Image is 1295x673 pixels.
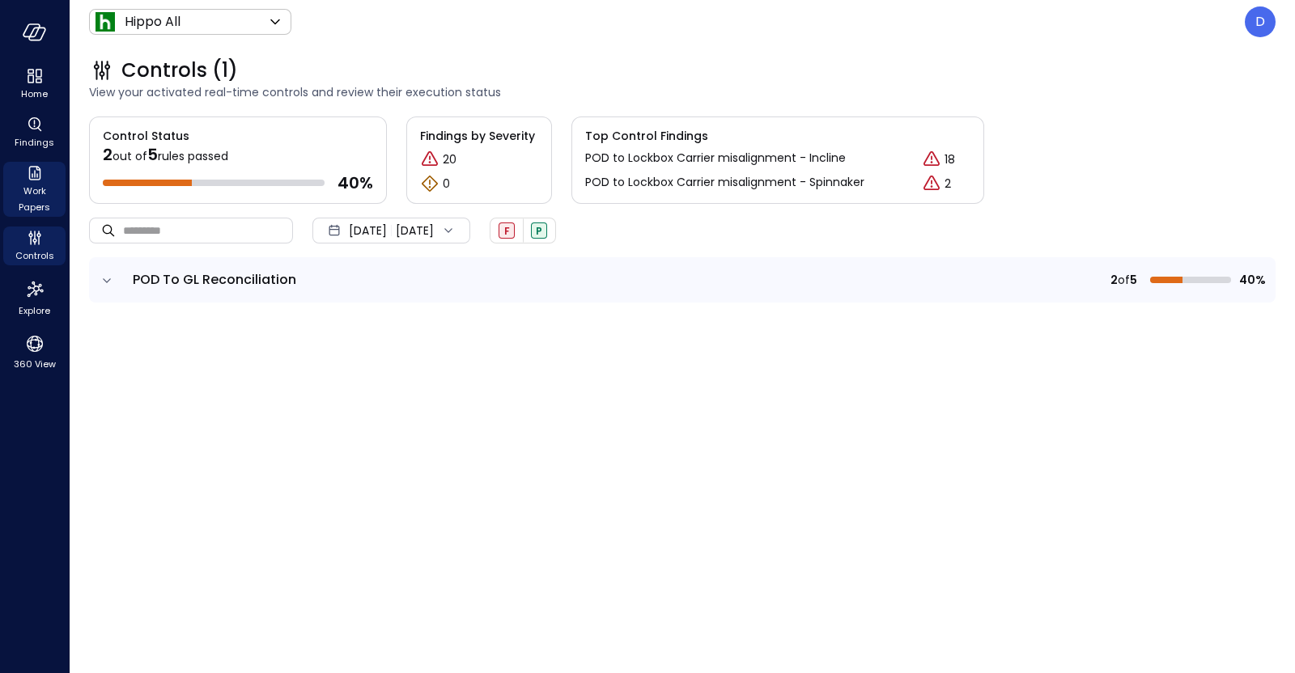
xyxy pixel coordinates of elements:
[585,174,864,193] a: POD to Lockbox Carrier misalignment - Spinnaker
[585,174,864,191] p: POD to Lockbox Carrier misalignment - Spinnaker
[19,303,50,319] span: Explore
[3,65,66,104] div: Home
[3,226,66,265] div: Controls
[922,150,941,169] div: Critical
[531,222,547,239] div: Passed
[1255,12,1265,32] p: D
[90,117,189,145] span: Control Status
[15,134,54,150] span: Findings
[945,176,951,193] p: 2
[585,127,970,145] span: Top Control Findings
[1118,271,1130,289] span: of
[14,356,56,372] span: 360 View
[420,174,439,193] div: Warning
[922,174,941,193] div: Critical
[10,183,59,215] span: Work Papers
[113,148,147,164] span: out of
[21,86,48,102] span: Home
[158,148,228,164] span: rules passed
[585,150,846,169] a: POD to Lockbox Carrier misalignment - Incline
[1238,271,1266,289] span: 40%
[133,270,296,289] span: POD To GL Reconciliation
[3,330,66,374] div: 360 View
[1245,6,1276,37] div: Dfreeman
[945,151,955,168] p: 18
[89,83,1276,101] span: View your activated real-time controls and review their execution status
[121,57,238,83] span: Controls (1)
[585,150,846,167] p: POD to Lockbox Carrier misalignment - Incline
[103,143,113,166] span: 2
[3,275,66,320] div: Explore
[504,224,510,238] span: F
[499,222,515,239] div: Failed
[443,151,456,168] p: 20
[349,222,387,239] span: [DATE]
[147,143,158,166] span: 5
[420,150,439,169] div: Critical
[96,12,115,32] img: Icon
[3,162,66,217] div: Work Papers
[443,176,450,193] p: 0
[1130,271,1137,289] span: 5
[536,224,542,238] span: P
[338,172,373,193] span: 40 %
[125,12,180,32] p: Hippo All
[3,113,66,152] div: Findings
[99,273,115,289] button: expand row
[15,248,54,264] span: Controls
[1110,271,1118,289] span: 2
[420,127,538,145] span: Findings by Severity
